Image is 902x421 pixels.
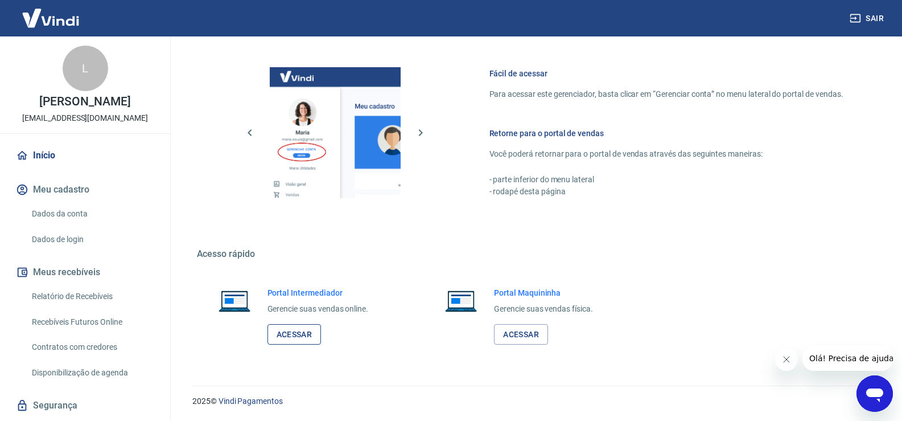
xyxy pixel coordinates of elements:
[489,186,843,198] p: - rodapé desta página
[27,361,156,385] a: Disponibilização de agenda
[856,375,893,412] iframe: Botão para abrir a janela de mensagens
[802,346,893,371] iframe: Mensagem da empresa
[775,348,798,371] iframe: Fechar mensagem
[494,324,548,345] a: Acessar
[192,395,875,407] p: 2025 ©
[267,324,322,345] a: Acessar
[39,96,130,108] p: [PERSON_NAME]
[847,8,888,29] button: Sair
[63,46,108,91] div: L
[219,397,283,406] a: Vindi Pagamentos
[14,1,88,35] img: Vindi
[27,285,156,308] a: Relatório de Recebíveis
[27,336,156,359] a: Contratos com credores
[489,88,843,100] p: Para acessar este gerenciador, basta clicar em “Gerenciar conta” no menu lateral do portal de ven...
[27,228,156,251] a: Dados de login
[27,310,156,334] a: Recebíveis Futuros Online
[270,67,401,198] img: Imagem da dashboard mostrando o botão de gerenciar conta na sidebar no lado esquerdo
[494,303,593,315] p: Gerencie suas vendas física.
[267,303,369,315] p: Gerencie suas vendas online.
[494,287,593,299] h6: Portal Maquininha
[197,248,871,260] h5: Acesso rápido
[14,260,156,285] button: Meus recebíveis
[489,148,843,160] p: Você poderá retornar para o portal de vendas através das seguintes maneiras:
[14,393,156,418] a: Segurança
[489,68,843,79] h6: Fácil de acessar
[489,174,843,186] p: - parte inferior do menu lateral
[22,112,148,124] p: [EMAIL_ADDRESS][DOMAIN_NAME]
[437,287,485,314] img: Imagem de um notebook aberto
[211,287,258,314] img: Imagem de um notebook aberto
[267,287,369,299] h6: Portal Intermediador
[14,177,156,202] button: Meu cadastro
[14,143,156,168] a: Início
[7,8,96,17] span: Olá! Precisa de ajuda?
[27,202,156,226] a: Dados da conta
[489,128,843,139] h6: Retorne para o portal de vendas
